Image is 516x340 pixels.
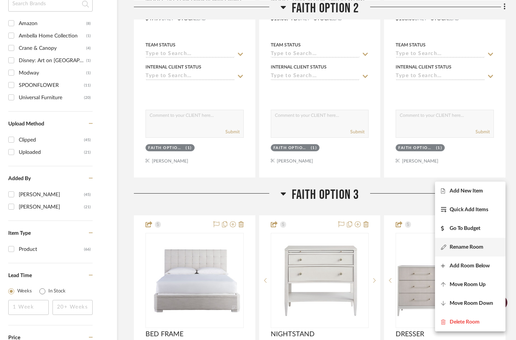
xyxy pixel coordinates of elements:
span: Add Room Below [450,263,490,269]
span: Go To Budget [450,225,480,232]
span: Move Room Up [450,282,486,288]
span: Rename Room [450,244,483,251]
span: Add New Item [450,188,483,194]
span: Delete Room [450,319,480,325]
span: Move Room Down [450,300,493,307]
span: Quick Add Items [450,207,488,213]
